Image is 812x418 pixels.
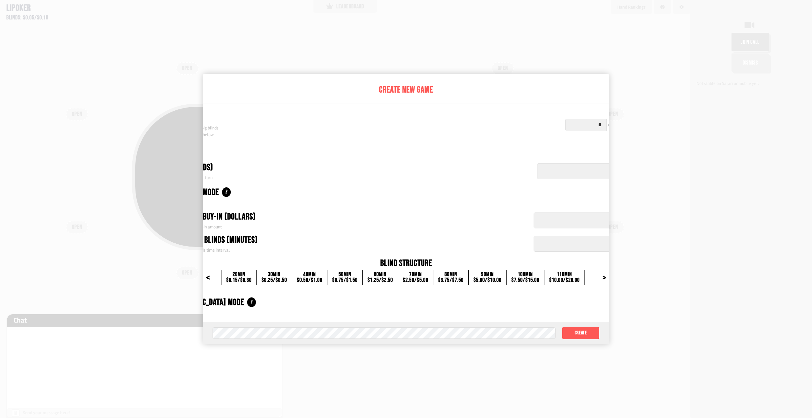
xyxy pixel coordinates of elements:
[168,224,528,230] div: Set automatic buy-in amount
[473,277,501,283] div: $5.00 / $10.00
[367,277,393,283] div: $1.25 / $2.50
[596,274,612,281] div: >
[226,272,252,277] div: 20 min
[549,272,580,277] div: 110 min
[247,297,256,307] div: ?
[226,277,252,283] div: $0.15 / $0.30
[332,277,358,283] div: $0.75 / $1.50
[222,187,231,197] div: ?
[297,272,322,277] div: 40 min
[297,277,322,283] div: $0.50 / $1.00
[200,274,216,281] div: <
[511,272,539,277] div: 100 min
[162,296,244,309] div: [DEMOGRAPHIC_DATA] Mode
[168,210,256,224] div: Automatic Buy-in (dollars)
[438,277,464,283] div: $3.75 / $7.50
[367,272,393,277] div: 60 min
[403,272,428,277] div: 70 min
[262,277,287,283] div: $0.25 / $0.50
[608,122,615,128] div: / 10
[168,233,258,247] div: Increasing Blinds (minutes)
[168,247,528,254] div: Set increasing blinds time interval
[511,277,539,283] div: $7.50 / $15.00
[473,272,501,277] div: 90 min
[162,174,531,181] div: Set amount of time per turn
[149,83,663,97] div: Create New Game
[549,277,580,283] div: $10.00 / $20.00
[262,272,287,277] div: 30 min
[562,327,599,339] button: Create
[332,272,358,277] div: 50 min
[168,257,644,270] div: Blind Structure
[403,277,428,283] div: $2.50 / $5.00
[438,272,464,277] div: 80 min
